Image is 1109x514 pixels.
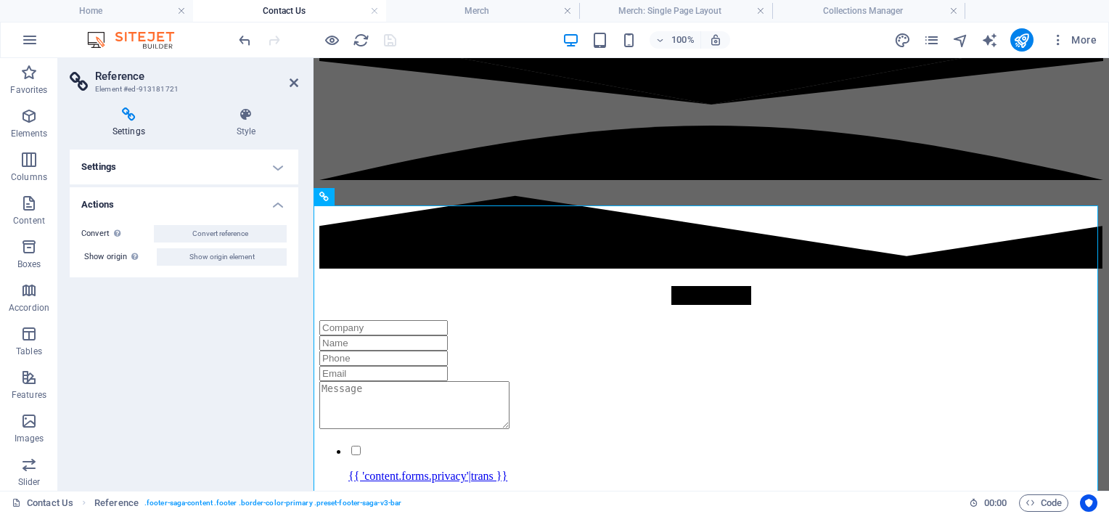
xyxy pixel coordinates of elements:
i: Pages (Ctrl+Alt+S) [923,32,940,49]
p: Images [15,433,44,444]
button: Code [1019,494,1068,512]
p: Elements [11,128,48,139]
button: reload [352,31,369,49]
span: Convert reference [192,225,248,242]
p: Tables [16,346,42,357]
h4: Merch: Single Page Layout [579,3,772,19]
i: On resize automatically adjust zoom level to fit chosen device. [709,33,722,46]
button: publish [1010,28,1034,52]
p: Favorites [10,84,47,96]
i: Navigator [952,32,969,49]
span: Code [1026,494,1062,512]
h4: Collections Manager [772,3,965,19]
h4: Contact Us [193,3,386,19]
p: Features [12,389,46,401]
span: Show origin element [189,248,255,266]
button: Show origin element [157,248,287,266]
button: Usercentrics [1080,494,1097,512]
i: AI Writer [981,32,998,49]
label: Show origin [84,248,157,266]
p: Boxes [17,258,41,270]
h4: Settings [70,150,298,184]
button: design [894,31,912,49]
h3: Element #ed-913181721 [95,83,269,96]
nav: breadcrumb [94,494,401,512]
button: undo [236,31,253,49]
button: Click here to leave preview mode and continue editing [323,31,340,49]
button: Convert reference [154,225,287,242]
button: text_generator [981,31,999,49]
span: 00 00 [984,494,1007,512]
h2: Reference [95,70,298,83]
button: More [1045,28,1102,52]
h6: Session time [969,494,1007,512]
h4: Settings [70,107,194,138]
a: Click to cancel selection. Double-click to open Pages [12,494,73,512]
p: Slider [18,476,41,488]
i: Publish [1013,32,1030,49]
h4: Merch [386,3,579,19]
h4: Actions [70,187,298,213]
p: Content [13,215,45,227]
span: Click to select. Double-click to edit [94,494,139,512]
img: Editor Logo [83,31,192,49]
span: : [994,497,997,508]
i: Reload page [353,32,369,49]
span: . footer-saga-content .footer .border-color-primary .preset-footer-saga-v3-bar [144,494,401,512]
h4: Style [194,107,298,138]
i: Design (Ctrl+Alt+Y) [894,32,911,49]
button: 100% [650,31,701,49]
button: pages [923,31,941,49]
p: Accordion [9,302,49,314]
button: navigator [952,31,970,49]
label: Convert [81,225,154,242]
p: Columns [11,171,47,183]
span: More [1051,33,1097,47]
h6: 100% [671,31,695,49]
i: Undo: Change menu items (Ctrl+Z) [237,32,253,49]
